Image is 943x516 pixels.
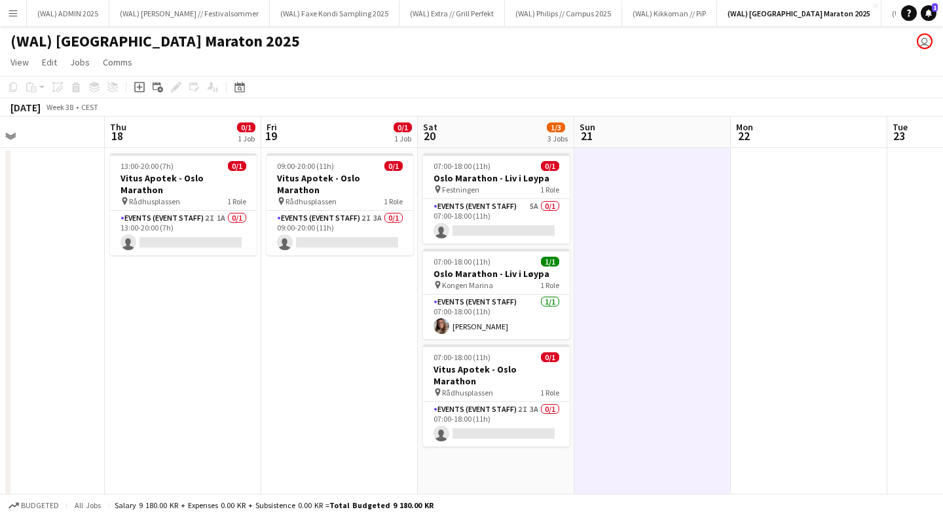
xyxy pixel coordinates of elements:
span: 09:00-20:00 (11h) [277,161,334,171]
a: View [5,54,34,71]
button: (WAL) [PERSON_NAME] // Festivalsommer [109,1,270,26]
app-job-card: 09:00-20:00 (11h)0/1Vitus Apotek - Oslo Marathon Rådhusplassen1 RoleEvents (Event Staff)2I3A0/109... [267,153,413,255]
app-card-role: Events (Event Staff)1/107:00-18:00 (11h)[PERSON_NAME] [423,295,570,339]
div: 1 Job [394,134,411,143]
span: All jobs [72,500,103,510]
span: 1 Role [540,388,559,397]
span: 19 [265,128,277,143]
app-card-role: Events (Event Staff)2I3A0/107:00-18:00 (11h) [423,402,570,447]
span: Comms [103,56,132,68]
span: Rådhusplassen [442,388,493,397]
span: 0/1 [237,122,255,132]
button: (WAL) Extra // Grill Perfekt [399,1,505,26]
span: 1 Role [540,280,559,290]
span: Sat [423,121,437,133]
span: Edit [42,56,57,68]
h3: Oslo Marathon - Liv i Løypa [423,172,570,184]
span: 0/1 [228,161,246,171]
div: [DATE] [10,101,41,114]
a: 1 [921,5,936,21]
span: Jobs [70,56,90,68]
span: Kongen Marina [442,280,493,290]
span: 23 [891,128,908,143]
span: 1 Role [540,185,559,194]
button: (WAL) Faxe Kondi Sampling 2025 [270,1,399,26]
span: Week 38 [43,102,76,112]
app-card-role: Events (Event Staff)2I1A0/113:00-20:00 (7h) [110,211,257,255]
app-job-card: 13:00-20:00 (7h)0/1Vitus Apotek - Oslo Marathon Rådhusplassen1 RoleEvents (Event Staff)2I1A0/113:... [110,153,257,255]
app-card-role: Events (Event Staff)2I3A0/109:00-20:00 (11h) [267,211,413,255]
button: (WAL) Philips // Campus 2025 [505,1,622,26]
h3: Vitus Apotek - Oslo Marathon [423,363,570,387]
button: (WAL) [GEOGRAPHIC_DATA] Maraton 2025 [717,1,881,26]
span: 20 [421,128,437,143]
span: 0/1 [541,161,559,171]
app-job-card: 07:00-18:00 (11h)0/1Oslo Marathon - Liv i Løypa Festningen1 RoleEvents (Event Staff)5A0/107:00-18... [423,153,570,244]
div: Salary 9 180.00 KR + Expenses 0.00 KR + Subsistence 0.00 KR = [115,500,434,510]
span: View [10,56,29,68]
a: Jobs [65,54,95,71]
span: Sun [580,121,595,133]
h1: (WAL) [GEOGRAPHIC_DATA] Maraton 2025 [10,31,300,51]
span: 0/1 [394,122,412,132]
span: 07:00-18:00 (11h) [434,257,490,267]
span: 22 [734,128,753,143]
span: 1/3 [547,122,565,132]
span: Fri [267,121,277,133]
span: Rådhusplassen [286,196,337,206]
app-job-card: 07:00-18:00 (11h)1/1Oslo Marathon - Liv i Løypa Kongen Marina1 RoleEvents (Event Staff)1/107:00-1... [423,249,570,339]
span: 18 [108,128,126,143]
h3: Vitus Apotek - Oslo Marathon [267,172,413,196]
span: Mon [736,121,753,133]
span: Total Budgeted 9 180.00 KR [329,500,434,510]
a: Edit [37,54,62,71]
button: (WAL) Kikkoman // PiP [622,1,717,26]
h3: Oslo Marathon - Liv i Løypa [423,268,570,280]
app-user-avatar: Julius Nin-Ubon [917,33,933,49]
span: 1 Role [227,196,246,206]
app-job-card: 07:00-18:00 (11h)0/1Vitus Apotek - Oslo Marathon Rådhusplassen1 RoleEvents (Event Staff)2I3A0/107... [423,344,570,447]
button: (WAL) ADMIN 2025 [27,1,109,26]
span: Festningen [442,185,479,194]
span: Thu [110,121,126,133]
span: 1 [932,3,938,12]
div: 1 Job [238,134,255,143]
span: 13:00-20:00 (7h) [120,161,174,171]
span: 21 [578,128,595,143]
a: Comms [98,54,138,71]
div: 3 Jobs [547,134,568,143]
div: CEST [81,102,98,112]
span: 0/1 [384,161,403,171]
span: 07:00-18:00 (11h) [434,161,490,171]
button: Budgeted [7,498,61,513]
h3: Vitus Apotek - Oslo Marathon [110,172,257,196]
span: 07:00-18:00 (11h) [434,352,490,362]
span: 1/1 [541,257,559,267]
span: 0/1 [541,352,559,362]
span: Tue [893,121,908,133]
span: Rådhusplassen [129,196,180,206]
app-card-role: Events (Event Staff)5A0/107:00-18:00 (11h) [423,199,570,244]
span: Budgeted [21,501,59,510]
span: 1 Role [384,196,403,206]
